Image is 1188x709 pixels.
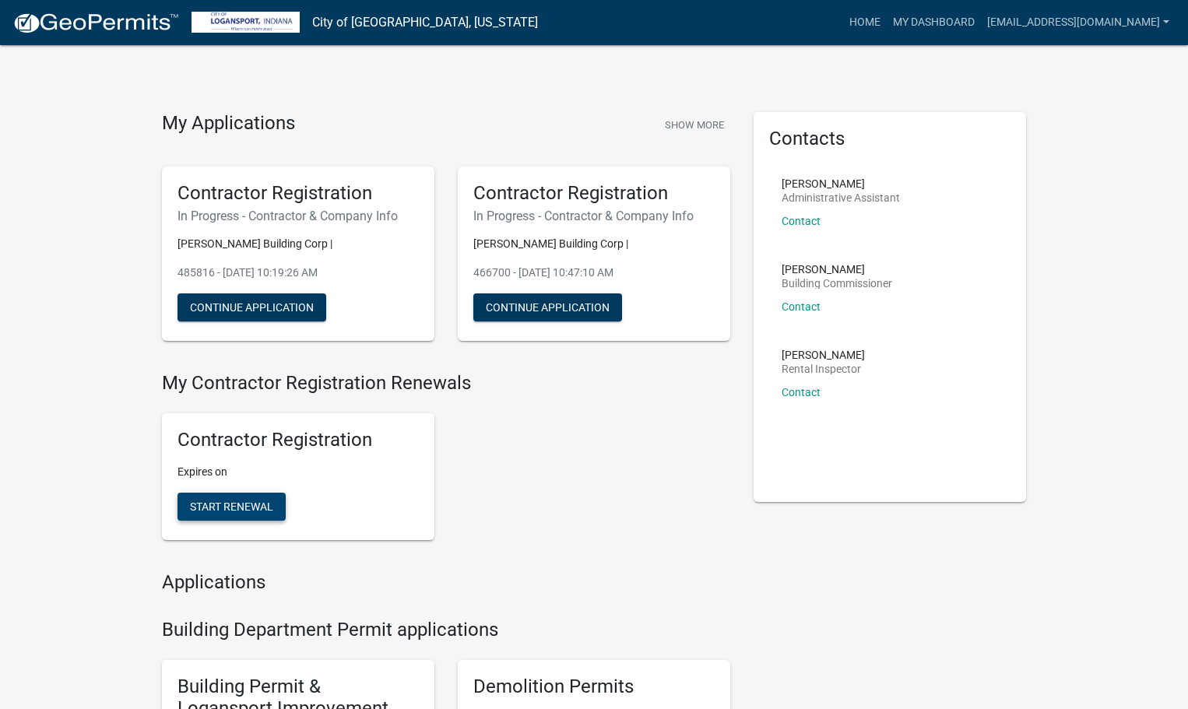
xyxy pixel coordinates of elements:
p: [PERSON_NAME] [782,178,900,189]
p: 485816 - [DATE] 10:19:26 AM [177,265,419,281]
button: Show More [659,112,730,138]
span: Start Renewal [190,500,273,513]
h4: Building Department Permit applications [162,619,730,641]
h5: Contractor Registration [177,429,419,451]
p: Building Commissioner [782,278,892,289]
a: Contact [782,215,821,227]
p: Administrative Assistant [782,192,900,203]
a: Contact [782,300,821,313]
button: Continue Application [177,293,326,321]
a: My Dashboard [887,8,981,37]
a: Home [843,8,887,37]
h4: My Applications [162,112,295,135]
h6: In Progress - Contractor & Company Info [177,209,419,223]
wm-registration-list-section: My Contractor Registration Renewals [162,372,730,553]
h4: Applications [162,571,730,594]
button: Continue Application [473,293,622,321]
h4: My Contractor Registration Renewals [162,372,730,395]
h5: Contacts [769,128,1011,150]
p: [PERSON_NAME] [782,349,865,360]
p: Expires on [177,464,419,480]
h6: In Progress - Contractor & Company Info [473,209,715,223]
p: [PERSON_NAME] Building Corp | [473,236,715,252]
p: [PERSON_NAME] Building Corp | [177,236,419,252]
p: Rental Inspector [782,363,865,374]
p: 466700 - [DATE] 10:47:10 AM [473,265,715,281]
a: Contact [782,386,821,398]
img: City of Logansport, Indiana [192,12,300,33]
h5: Contractor Registration [473,182,715,205]
p: [PERSON_NAME] [782,264,892,275]
a: [EMAIL_ADDRESS][DOMAIN_NAME] [981,8,1176,37]
h5: Contractor Registration [177,182,419,205]
a: City of [GEOGRAPHIC_DATA], [US_STATE] [312,9,538,36]
h5: Demolition Permits [473,676,715,698]
button: Start Renewal [177,493,286,521]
